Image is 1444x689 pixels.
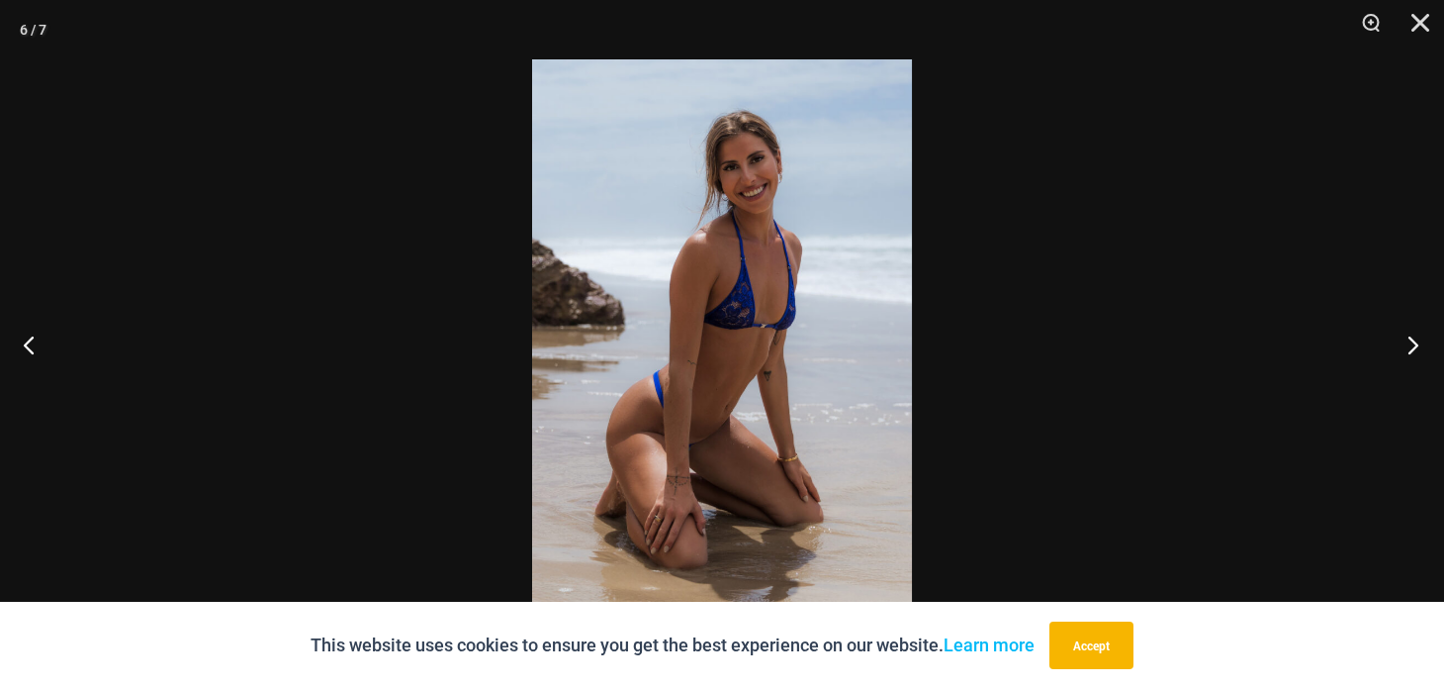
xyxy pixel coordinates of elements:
p: This website uses cookies to ensure you get the best experience on our website. [311,631,1035,660]
img: Island Heat Ocean 309 Top 421 Bottom 03 [532,59,912,630]
button: Accept [1049,622,1133,669]
button: Next [1370,295,1444,394]
div: 6 / 7 [20,15,46,45]
a: Learn more [944,635,1035,655]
